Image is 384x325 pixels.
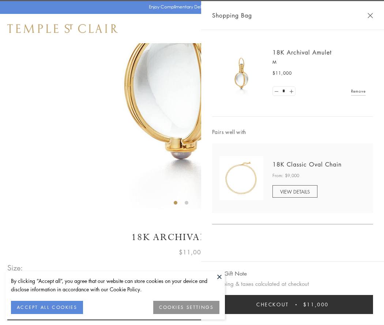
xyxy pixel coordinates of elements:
[153,301,219,314] button: COOKIES SETTINGS
[273,87,280,96] a: Set quantity to 0
[7,24,118,33] img: Temple St. Clair
[179,247,205,257] span: $11,000
[272,59,366,66] p: M
[280,188,310,195] span: VIEW DETAILS
[212,269,247,278] button: Add Gift Note
[219,156,263,200] img: N88865-OV18
[368,13,373,18] button: Close Shopping Bag
[272,160,342,168] a: 18K Classic Oval Chain
[303,300,329,309] span: $11,000
[256,300,289,309] span: Checkout
[212,11,252,20] span: Shopping Bag
[272,172,299,179] span: From: $9,000
[351,87,366,95] a: Remove
[272,70,292,77] span: $11,000
[212,295,373,314] button: Checkout $11,000
[212,279,373,288] p: Shipping & taxes calculated at checkout
[219,51,263,95] img: 18K Archival Amulet
[7,262,23,274] span: Size:
[11,277,219,294] div: By clicking “Accept all”, you agree that our website can store cookies on your device and disclos...
[149,3,232,11] p: Enjoy Complimentary Delivery & Returns
[212,128,373,136] span: Pairs well with
[272,48,332,56] a: 18K Archival Amulet
[11,301,83,314] button: ACCEPT ALL COOKIES
[287,87,295,96] a: Set quantity to 2
[272,185,317,198] a: VIEW DETAILS
[7,231,377,244] h1: 18K Archival Amulet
